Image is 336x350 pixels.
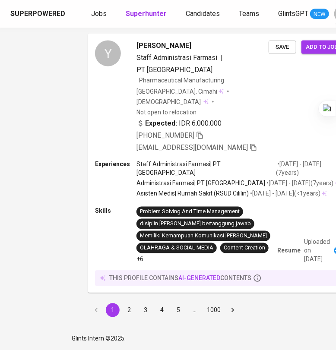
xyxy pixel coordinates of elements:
[136,132,194,140] span: [PHONE_NUMBER]
[186,9,220,18] span: Candidates
[95,41,121,66] div: Y
[278,9,329,19] a: GlintsGPT NEW
[91,9,108,19] a: Jobs
[122,303,136,317] button: Go to page 2
[136,255,143,264] p: +6
[136,118,222,129] div: IDR 6.000.000
[304,238,330,264] p: Uploaded on [DATE]
[186,9,222,19] a: Candidates
[136,160,276,177] p: Staff Administrasi Farmasi | PT [GEOGRAPHIC_DATA]
[145,118,177,129] b: Expected:
[277,246,301,255] p: Resume
[136,98,202,106] span: [DEMOGRAPHIC_DATA]
[136,87,224,96] div: [GEOGRAPHIC_DATA], Cimahi
[140,232,267,240] div: Memiliki Kemampuan Komunikasi [PERSON_NAME]
[273,42,292,52] span: Save
[139,303,152,317] button: Go to page 3
[204,303,223,317] button: Go to page 1000
[126,9,168,19] a: Superhunter
[136,144,248,152] span: [EMAIL_ADDRESS][DOMAIN_NAME]
[95,160,136,169] p: Experiences
[269,41,296,54] button: Save
[91,9,107,18] span: Jobs
[224,244,265,252] div: Content Creation
[155,303,169,317] button: Go to page 4
[221,53,223,63] span: |
[10,9,67,19] a: Superpowered
[106,303,120,317] button: page 1
[109,274,251,283] p: this profile contains contents
[265,179,333,188] p: • [DATE] - [DATE] ( 7 years )
[136,54,217,62] span: Staff Administrasi Farmasi
[126,9,167,18] b: Superhunter
[239,9,259,18] span: Teams
[88,303,241,317] nav: pagination navigation
[226,303,240,317] button: Go to next page
[95,207,136,215] p: Skills
[136,179,265,188] p: Administrasi Farmasi | PT [GEOGRAPHIC_DATA]
[140,208,240,216] div: Problem Solving And Time Management
[249,189,320,198] p: • [DATE] - [DATE] ( <1 years )
[10,9,65,19] div: Superpowered
[188,306,202,315] div: …
[136,108,197,117] p: Not open to relocation
[139,77,224,84] span: Pharmaceutical Manufacturing
[136,66,212,74] span: PT [GEOGRAPHIC_DATA]
[136,189,249,198] p: Asisten Medis | Rumah Sakit (RSUD Cililin)
[278,9,308,18] span: GlintsGPT
[310,10,329,19] span: NEW
[136,41,191,51] span: [PERSON_NAME]
[178,275,220,282] span: AI-generated
[171,303,185,317] button: Go to page 5
[140,220,251,228] div: disiplin [PERSON_NAME] bertanggung jawab
[140,244,213,252] div: OLAHRAGA & SOCIAL MEDIA
[239,9,261,19] a: Teams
